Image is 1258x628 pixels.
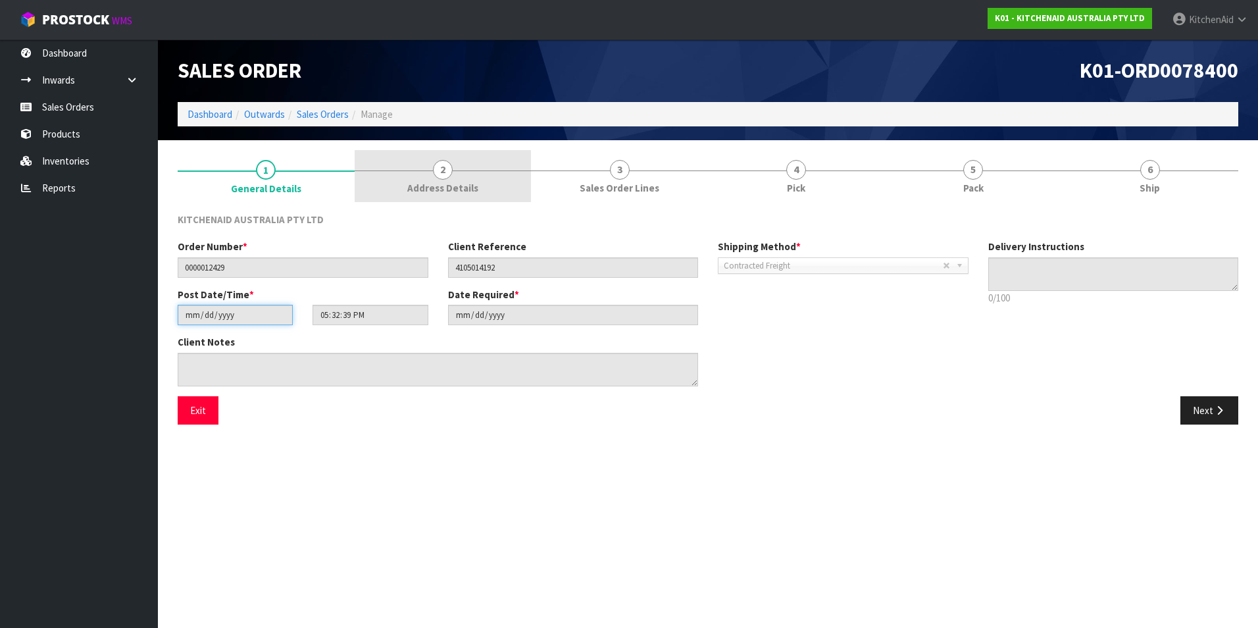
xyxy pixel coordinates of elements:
label: Delivery Instructions [988,240,1084,253]
span: 3 [610,160,630,180]
p: 0/100 [988,291,1239,305]
a: Outwards [244,108,285,120]
span: Address Details [407,181,478,195]
img: cube-alt.png [20,11,36,28]
span: KITCHENAID AUSTRALIA PTY LTD [178,213,324,226]
strong: K01 - KITCHENAID AUSTRALIA PTY LTD [995,13,1145,24]
button: Next [1180,396,1238,425]
label: Client Notes [178,335,235,349]
span: 5 [963,160,983,180]
span: 4 [786,160,806,180]
a: Sales Orders [297,108,349,120]
span: Sales Order Lines [580,181,659,195]
label: Client Reference [448,240,526,253]
span: General Details [231,182,301,196]
label: Post Date/Time [178,288,254,301]
span: Contracted Freight [724,258,943,274]
span: ProStock [42,11,109,28]
small: WMS [112,14,132,27]
span: Ship [1140,181,1160,195]
span: 6 [1140,160,1160,180]
span: Manage [361,108,393,120]
span: K01-ORD0078400 [1080,57,1238,84]
span: Pack [963,181,984,195]
span: KitchenAid [1189,13,1234,26]
input: Client Reference [448,257,699,278]
span: 2 [433,160,453,180]
button: Exit [178,396,218,425]
span: General Details [178,203,1238,434]
span: Pick [787,181,805,195]
label: Date Required [448,288,519,301]
input: Order Number [178,257,428,278]
span: 1 [256,160,276,180]
label: Order Number [178,240,247,253]
a: Dashboard [188,108,232,120]
span: Sales Order [178,57,301,84]
label: Shipping Method [718,240,801,253]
